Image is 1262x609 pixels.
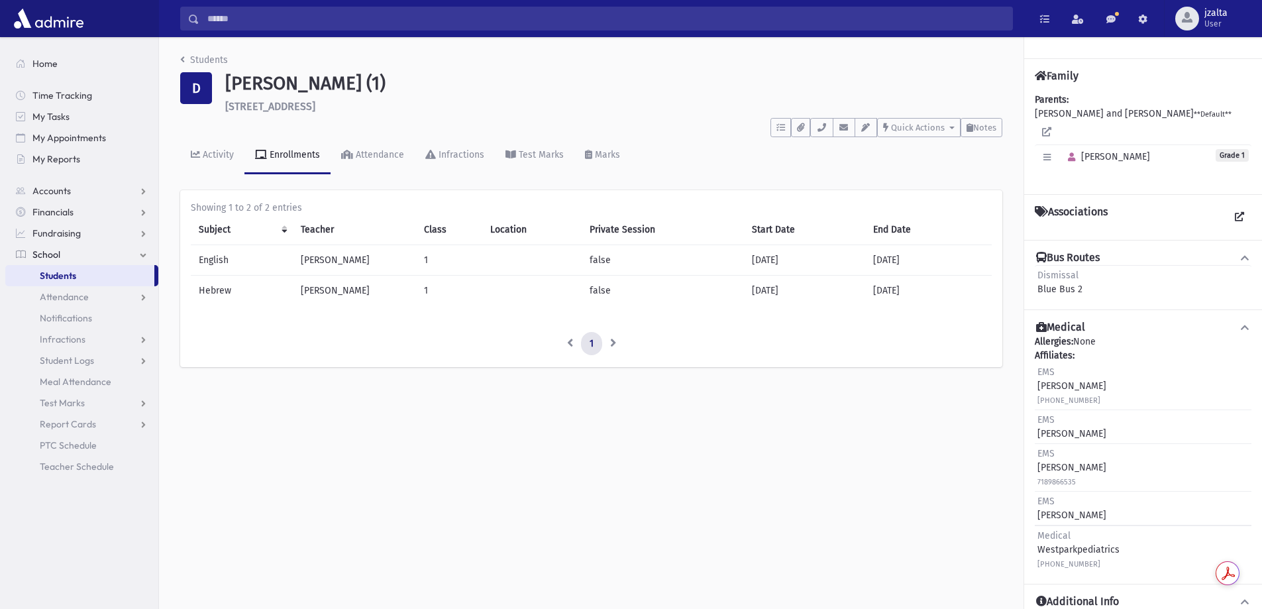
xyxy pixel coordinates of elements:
th: Private Session [582,215,744,245]
span: Test Marks [40,397,85,409]
span: Dismissal [1037,270,1078,281]
b: Allergies: [1035,336,1073,347]
td: false [582,275,744,305]
td: [DATE] [744,275,866,305]
th: Teacher [293,215,416,245]
small: [PHONE_NUMBER] [1037,396,1100,405]
a: Notifications [5,307,158,329]
td: 1 [416,275,482,305]
button: Quick Actions [877,118,961,137]
b: Affiliates: [1035,350,1075,361]
a: View all Associations [1228,205,1251,229]
img: AdmirePro [11,5,87,32]
a: Meal Attendance [5,371,158,392]
span: Medical [1037,530,1071,541]
th: Class [416,215,482,245]
h4: Associations [1035,205,1108,229]
input: Search [199,7,1012,30]
span: Students [40,270,76,282]
span: Attendance [40,291,89,303]
b: Parents: [1035,94,1069,105]
h4: Bus Routes [1036,251,1100,265]
span: EMS [1037,414,1055,425]
div: [PERSON_NAME] [1037,365,1106,407]
th: Location [482,215,582,245]
div: None [1035,335,1251,573]
div: Enrollments [267,149,320,160]
h4: Medical [1036,321,1085,335]
span: Meal Attendance [40,376,111,388]
small: 7189866535 [1037,478,1076,486]
td: English [191,245,293,275]
div: Marks [592,149,620,160]
td: Hebrew [191,275,293,305]
a: Teacher Schedule [5,456,158,477]
a: My Tasks [5,106,158,127]
span: Accounts [32,185,71,197]
td: false [582,245,744,275]
td: 1 [416,245,482,275]
a: Attendance [5,286,158,307]
span: User [1204,19,1228,29]
a: School [5,244,158,265]
div: Showing 1 to 2 of 2 entries [191,201,992,215]
span: Notifications [40,312,92,324]
a: Activity [180,137,244,174]
a: Time Tracking [5,85,158,106]
td: [PERSON_NAME] [293,245,416,275]
span: jzalta [1204,8,1228,19]
div: Infractions [436,149,484,160]
span: Time Tracking [32,89,92,101]
td: [PERSON_NAME] [293,275,416,305]
span: School [32,249,60,260]
td: [DATE] [744,245,866,275]
a: Marks [574,137,631,174]
div: [PERSON_NAME] [1037,494,1106,522]
a: Report Cards [5,414,158,435]
h4: Family [1035,70,1078,82]
div: Westparkpediatrics [1037,529,1120,571]
a: Enrollments [244,137,331,174]
div: Attendance [353,149,404,160]
span: Financials [32,206,74,218]
a: Fundraising [5,223,158,244]
a: Students [5,265,154,286]
a: My Reports [5,148,158,170]
div: [PERSON_NAME] [1037,413,1106,441]
a: Student Logs [5,350,158,371]
a: Attendance [331,137,415,174]
span: Report Cards [40,418,96,430]
td: [DATE] [865,275,992,305]
span: My Appointments [32,132,106,144]
button: Notes [961,118,1002,137]
div: [PERSON_NAME] and [PERSON_NAME] [1035,93,1251,184]
button: Additional Info [1035,595,1251,609]
a: Test Marks [5,392,158,414]
div: [PERSON_NAME] [1037,447,1106,488]
span: My Tasks [32,111,70,123]
a: Students [180,54,228,66]
h1: [PERSON_NAME] (1) [225,72,1002,95]
span: EMS [1037,448,1055,459]
a: Home [5,53,158,74]
a: Infractions [5,329,158,350]
div: Activity [200,149,234,160]
a: Financials [5,201,158,223]
nav: breadcrumb [180,53,228,72]
span: Notes [973,123,996,133]
div: D [180,72,212,104]
h6: [STREET_ADDRESS] [225,100,1002,113]
a: Test Marks [495,137,574,174]
span: Teacher Schedule [40,461,114,472]
a: Accounts [5,180,158,201]
a: My Appointments [5,127,158,148]
button: Medical [1035,321,1251,335]
span: Fundraising [32,227,81,239]
span: Home [32,58,58,70]
span: EMS [1037,366,1055,378]
small: [PHONE_NUMBER] [1037,560,1100,569]
div: Blue Bus 2 [1037,268,1082,296]
span: Quick Actions [891,123,945,133]
a: 1 [581,332,602,356]
span: Infractions [40,333,85,345]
